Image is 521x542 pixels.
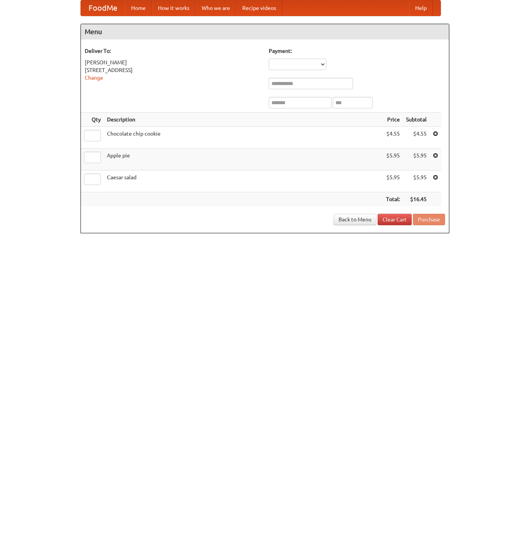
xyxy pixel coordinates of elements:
[104,113,383,127] th: Description
[383,170,403,192] td: $5.95
[104,149,383,170] td: Apple pie
[85,66,261,74] div: [STREET_ADDRESS]
[383,149,403,170] td: $5.95
[236,0,282,16] a: Recipe videos
[378,214,412,225] a: Clear Cart
[152,0,196,16] a: How it works
[104,170,383,192] td: Caesar salad
[403,149,430,170] td: $5.95
[409,0,433,16] a: Help
[403,170,430,192] td: $5.95
[334,214,376,225] a: Back to Menu
[403,192,430,206] th: $16.45
[383,192,403,206] th: Total:
[85,75,103,81] a: Change
[403,127,430,149] td: $4.55
[403,113,430,127] th: Subtotal
[413,214,445,225] button: Purchase
[81,0,125,16] a: FoodMe
[81,24,449,39] h4: Menu
[196,0,236,16] a: Who we are
[104,127,383,149] td: Chocolate chip cookie
[85,59,261,66] div: [PERSON_NAME]
[125,0,152,16] a: Home
[269,47,445,55] h5: Payment:
[85,47,261,55] h5: Deliver To:
[383,127,403,149] td: $4.55
[383,113,403,127] th: Price
[81,113,104,127] th: Qty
